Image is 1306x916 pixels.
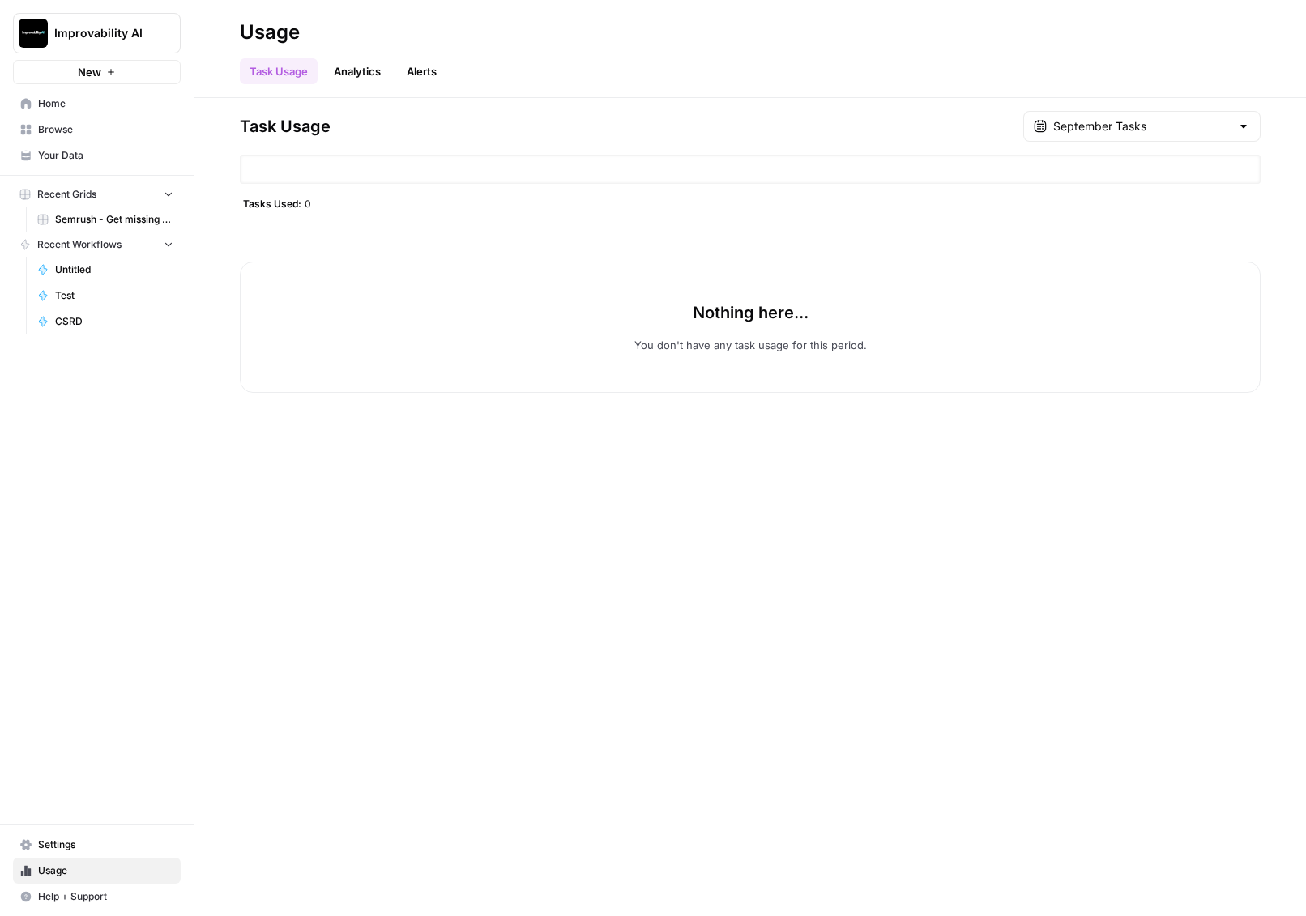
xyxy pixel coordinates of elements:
[54,25,152,41] span: Improvability AI
[38,122,173,137] span: Browse
[13,858,181,884] a: Usage
[13,117,181,143] a: Browse
[38,96,173,111] span: Home
[55,262,173,277] span: Untitled
[38,889,173,904] span: Help + Support
[305,197,311,210] span: 0
[78,64,101,80] span: New
[1053,118,1231,134] input: September Tasks
[13,91,181,117] a: Home
[13,60,181,84] button: New
[37,187,96,202] span: Recent Grids
[38,837,173,852] span: Settings
[37,237,122,252] span: Recent Workflows
[397,58,446,84] a: Alerts
[30,283,181,309] a: Test
[13,232,181,257] button: Recent Workflows
[13,884,181,910] button: Help + Support
[324,58,391,84] a: Analytics
[55,314,173,329] span: CSRD
[30,309,181,334] a: CSRD
[55,212,173,227] span: Semrush - Get missing keywords that competitors rank for
[19,19,48,48] img: Improvability AI Logo
[240,115,331,138] span: Task Usage
[243,197,301,210] span: Tasks Used:
[634,337,867,353] p: You don't have any task usage for this period.
[13,13,181,53] button: Workspace: Improvability AI
[240,58,318,84] a: Task Usage
[38,863,173,878] span: Usage
[240,19,300,45] div: Usage
[55,288,173,303] span: Test
[13,182,181,207] button: Recent Grids
[38,148,173,163] span: Your Data
[30,207,181,232] a: Semrush - Get missing keywords that competitors rank for
[30,257,181,283] a: Untitled
[13,832,181,858] a: Settings
[693,301,809,324] p: Nothing here...
[13,143,181,168] a: Your Data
